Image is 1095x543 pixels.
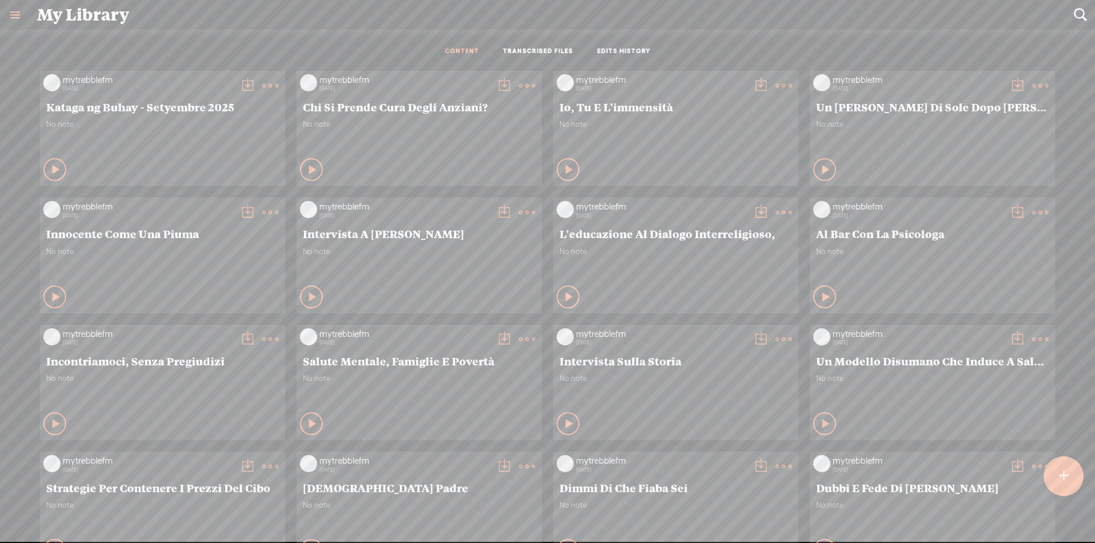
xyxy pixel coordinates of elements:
[63,85,234,92] div: [DATE]
[816,500,1049,510] span: No note
[43,328,60,345] img: videoLoading.png
[813,328,830,345] img: videoLoading.png
[576,455,747,466] div: mytrebblefm
[46,500,279,510] span: No note
[46,247,279,256] span: No note
[63,466,234,473] div: [DATE]
[833,328,1004,340] div: mytrebblefm
[303,500,536,510] span: No note
[557,455,574,472] img: videoLoading.png
[816,227,1049,240] span: Al Bar Con La Psicologa
[303,247,536,256] span: No note
[576,74,747,86] div: mytrebblefm
[816,354,1049,368] span: Un Modello Disumano Che Induce A Salvarsi Da Soli
[559,500,792,510] span: No note
[503,47,573,57] a: TRANSCRIBED FILES
[300,74,317,91] img: videoLoading.png
[303,119,536,129] span: No note
[319,201,490,212] div: mytrebblefm
[833,74,1004,86] div: mytrebblefm
[46,119,279,129] span: No note
[303,481,536,494] span: [DEMOGRAPHIC_DATA] Padre
[816,247,1049,256] span: No note
[813,201,830,218] img: videoLoading.png
[816,119,1049,129] span: No note
[300,328,317,345] img: videoLoading.png
[576,212,747,219] div: [DATE]
[559,227,792,240] span: L'educazione Al Dialogo Interreligioso,
[576,466,747,473] div: [DATE]
[576,85,747,92] div: [DATE]
[833,212,1004,219] div: [DATE]
[576,328,747,340] div: mytrebblefm
[46,481,279,494] span: Strategie Per Contenere I Prezzi Del Cibo
[319,212,490,219] div: [DATE]
[559,354,792,368] span: Intervista Sulla Storia
[46,354,279,368] span: Incontriamoci, Senza Pregiudizi
[303,354,536,368] span: Salute Mentale, Famiglie E Povertà
[557,201,574,218] img: videoLoading.png
[597,47,651,57] a: EDITS HISTORY
[319,466,490,473] div: [DATE]
[46,373,279,383] span: No note
[816,481,1049,494] span: Dubbi E Fede Di [PERSON_NAME]
[557,328,574,345] img: videoLoading.png
[833,339,1004,346] div: [DATE]
[813,455,830,472] img: videoLoading.png
[833,455,1004,466] div: mytrebblefm
[813,74,830,91] img: videoLoading.png
[816,100,1049,114] span: Un [PERSON_NAME] Di Sole Dopo [PERSON_NAME]
[319,455,490,466] div: mytrebblefm
[319,74,490,86] div: mytrebblefm
[559,119,792,129] span: No note
[319,339,490,346] div: [DATE]
[445,47,479,57] a: CONTENT
[63,328,234,340] div: mytrebblefm
[559,100,792,114] span: Io, Tu E L'immensità
[319,85,490,92] div: [DATE]
[559,247,792,256] span: No note
[559,481,792,494] span: Dimmi Di Che Fiaba Sei
[300,201,317,218] img: videoLoading.png
[576,339,747,346] div: [DATE]
[833,466,1004,473] div: [DATE]
[303,100,536,114] span: Chi Si Prende Cura Degli Anziani?
[576,201,747,212] div: mytrebblefm
[303,227,536,240] span: Intervista A [PERSON_NAME]
[319,328,490,340] div: mytrebblefm
[559,373,792,383] span: No note
[833,201,1004,212] div: mytrebblefm
[63,339,234,346] div: [DATE]
[43,201,60,218] img: videoLoading.png
[63,201,234,212] div: mytrebblefm
[63,74,234,86] div: mytrebblefm
[833,85,1004,92] div: [DATE]
[63,455,234,466] div: mytrebblefm
[43,74,60,91] img: videoLoading.png
[557,74,574,91] img: videoLoading.png
[43,455,60,472] img: videoLoading.png
[303,373,536,383] span: No note
[63,212,234,219] div: [DATE]
[46,227,279,240] span: Innocente Come Una Piuma
[816,373,1049,383] span: No note
[46,100,279,114] span: Kataga ng Buhay - Setyembre 2025
[300,455,317,472] img: videoLoading.png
